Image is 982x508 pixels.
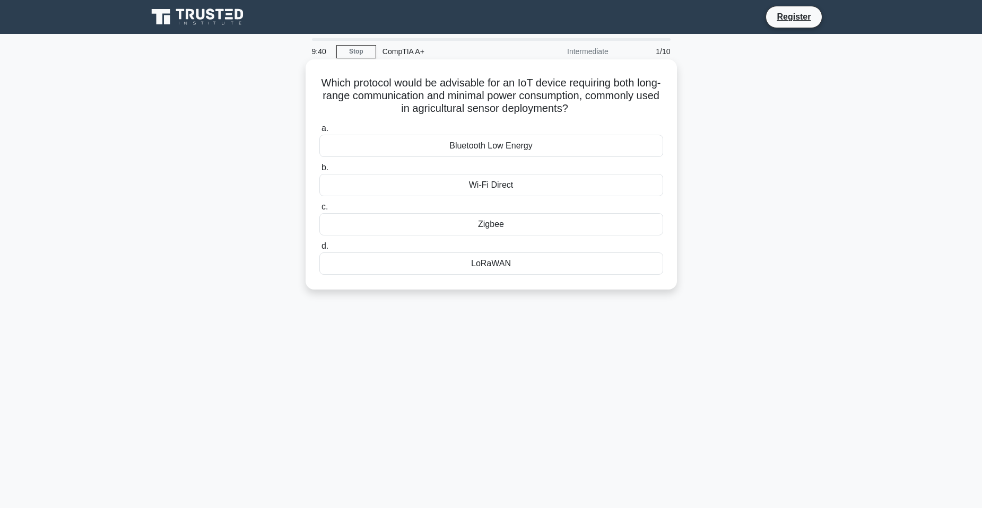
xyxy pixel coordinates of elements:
[522,41,615,62] div: Intermediate
[321,241,328,250] span: d.
[318,76,664,116] h5: Which protocol would be advisable for an IoT device requiring both long-range communication and m...
[321,124,328,133] span: a.
[319,252,663,275] div: LoRaWAN
[319,213,663,235] div: Zigbee
[306,41,336,62] div: 9:40
[376,41,522,62] div: CompTIA A+
[770,10,817,23] a: Register
[336,45,376,58] a: Stop
[321,163,328,172] span: b.
[321,202,328,211] span: c.
[615,41,677,62] div: 1/10
[319,174,663,196] div: Wi-Fi Direct
[319,135,663,157] div: Bluetooth Low Energy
